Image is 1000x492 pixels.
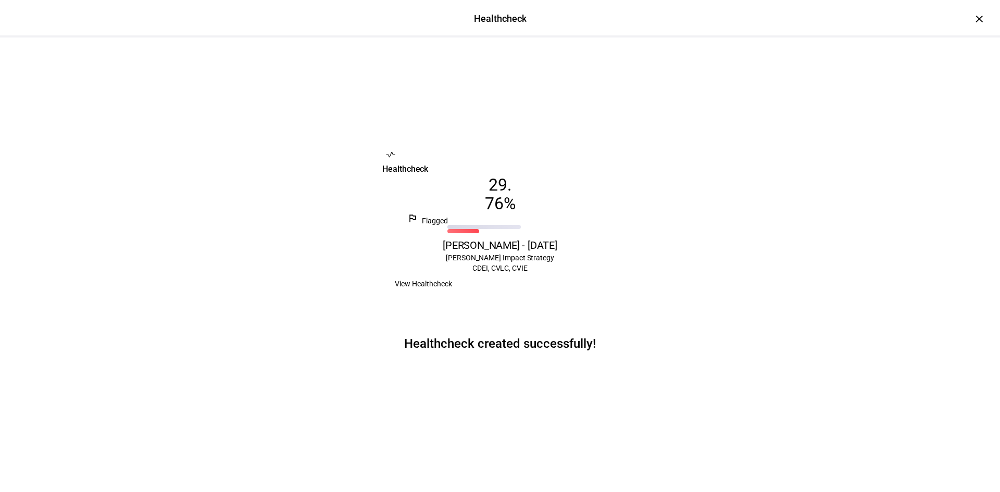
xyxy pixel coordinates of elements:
[395,273,452,294] span: View Healthcheck
[385,149,396,160] mat-icon: vital_signs
[404,335,596,352] p: Healthcheck created successfully!
[485,194,504,213] span: 76
[382,273,465,294] button: View Healthcheck
[407,253,593,263] div: [PERSON_NAME] Impact Strategy
[382,238,618,253] div: [PERSON_NAME] - [DATE]
[407,213,418,223] mat-icon: outlined_flag
[474,12,527,26] div: Healthcheck
[971,10,988,27] div: ×
[422,217,448,225] span: Flagged
[382,163,618,175] div: Healthcheck
[382,253,618,273] div: CDEI, CVLC, CVIE
[507,175,511,194] span: .
[489,175,507,194] span: 29
[504,194,516,213] span: %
